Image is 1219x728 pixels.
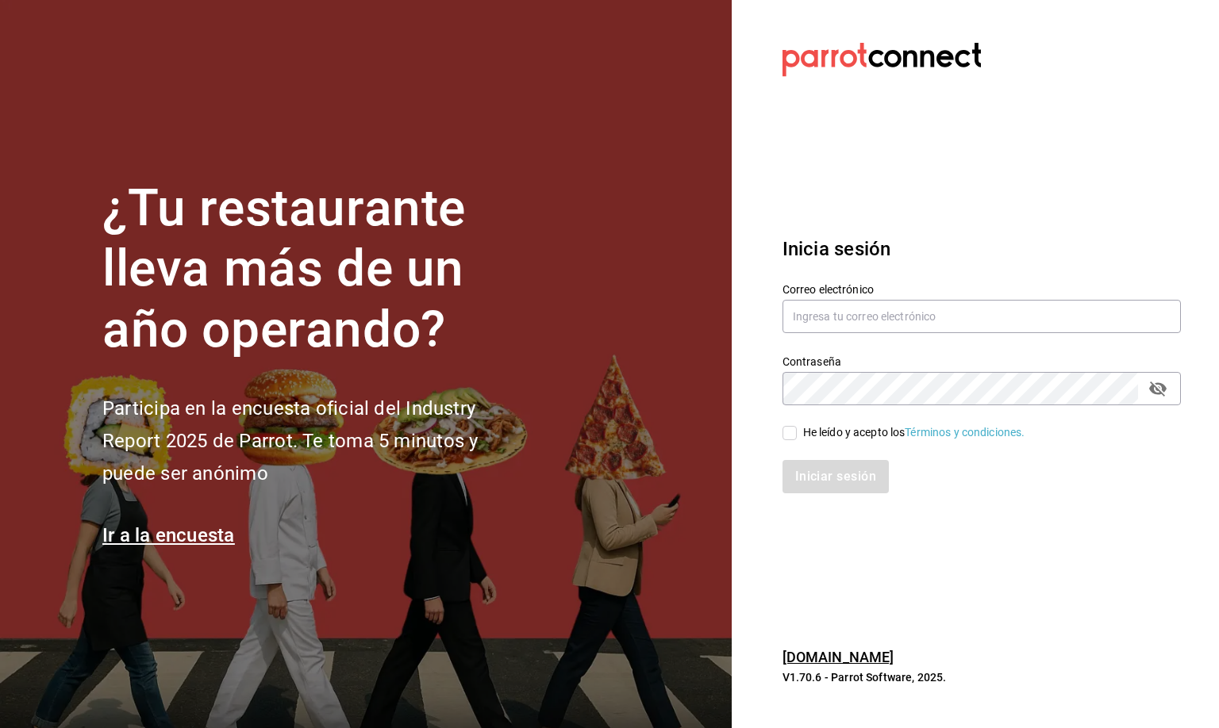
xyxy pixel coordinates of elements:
[1144,375,1171,402] button: passwordField
[783,283,1181,294] label: Correo electrónico
[783,355,1181,366] label: Contraseña
[783,300,1181,333] input: Ingresa tu correo electrónico
[783,235,1181,263] h3: Inicia sesión
[905,426,1025,439] a: Términos y condiciones.
[102,524,235,546] a: Ir a la encuesta
[102,178,531,361] h1: ¿Tu restaurante lleva más de un año operando?
[803,424,1025,441] div: He leído y acepto los
[102,393,531,489] h2: Participa en la encuesta oficial del Industry Report 2025 de Parrot. Te toma 5 minutos y puede se...
[783,669,1181,685] p: V1.70.6 - Parrot Software, 2025.
[783,649,894,665] a: [DOMAIN_NAME]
